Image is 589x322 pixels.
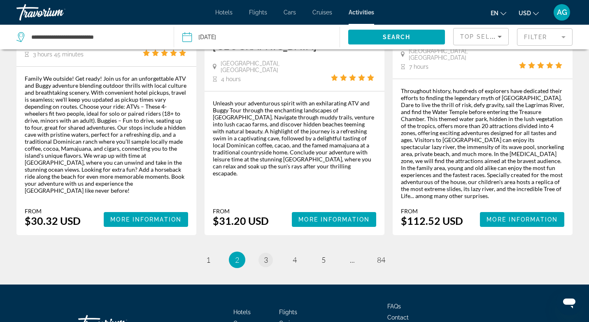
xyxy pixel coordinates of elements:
a: Cars [284,9,296,16]
div: $112.52 USD [401,215,463,227]
mat-select: Sort by [460,32,502,42]
button: More Information [104,212,188,227]
a: Contact [387,314,409,321]
a: Flights [279,309,297,315]
span: Top Sellers [460,33,507,40]
div: Unleash your adventurous spirit with an exhilarating ATV and Buggy Tour through the enchanting la... [213,100,376,177]
span: 7 hours [409,63,428,70]
div: $30.32 USD [25,215,81,227]
iframe: Button to launch messaging window [556,289,582,315]
button: Search [348,30,445,44]
button: Date: Sep 19, 2025 [182,25,340,49]
a: Activities [349,9,374,16]
span: More Information [487,216,558,223]
a: Hotels [215,9,233,16]
button: Change language [491,7,506,19]
button: More Information [292,212,376,227]
button: User Menu [551,4,573,21]
div: $31.20 USD [213,215,269,227]
span: 4 [293,255,297,264]
span: 2 [235,255,239,264]
a: Travorium [16,2,99,23]
span: AG [557,8,567,16]
span: Search [383,34,411,40]
button: Change currency [519,7,539,19]
nav: Pagination [16,252,573,268]
span: More Information [110,216,182,223]
div: From [401,208,463,215]
span: 1 [206,255,210,264]
span: en [491,10,498,16]
div: From [25,208,81,215]
span: 84 [377,255,385,264]
div: Throughout history, hundreds of explorers have dedicated their efforts to finding the legendary m... [401,87,564,199]
span: 4 hours [221,76,241,82]
span: [GEOGRAPHIC_DATA], [GEOGRAPHIC_DATA] [409,48,519,61]
span: USD [519,10,531,16]
button: More Information [480,212,564,227]
a: FAQs [387,303,401,310]
div: Family We outside! Get ready! Join us for an unforgettable ATV and Buggy adventure blending outdo... [25,75,188,194]
span: ... [350,255,355,264]
button: Filter [517,28,573,46]
a: Hotels [233,309,251,315]
a: Cruises [312,9,332,16]
span: [GEOGRAPHIC_DATA], [GEOGRAPHIC_DATA] [221,60,331,73]
div: From [213,208,269,215]
a: Flights [249,9,267,16]
span: 3 hours 45 minutes [33,51,84,58]
span: 3 [264,255,268,264]
span: More Information [298,216,370,223]
span: 5 [321,255,326,264]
